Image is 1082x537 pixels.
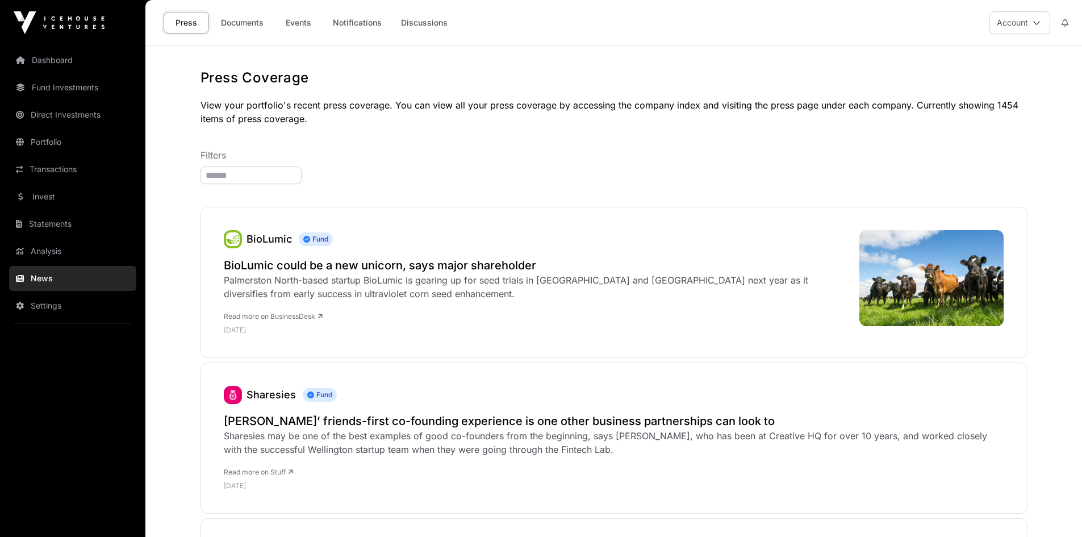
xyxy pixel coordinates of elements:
a: BioLumic could be a new unicorn, says major shareholder [224,257,848,273]
a: Events [275,12,321,34]
a: Discussions [394,12,455,34]
a: Direct Investments [9,102,136,127]
img: Landscape-shot-of-cows-of-farm-L.jpg [859,230,1004,326]
div: Sharesies may be one of the best examples of good co-founders from the beginning, says [PERSON_NA... [224,429,1004,456]
span: Fund [303,388,337,402]
p: [DATE] [224,481,1004,490]
a: Statements [9,211,136,236]
a: [PERSON_NAME]’ friends-first co-founding experience is one other business partnerships can look to [224,413,1004,429]
a: Sharesies [247,389,296,401]
a: Sharesies [224,386,242,404]
a: Notifications [325,12,389,34]
img: 0_ooS1bY_400x400.png [224,230,242,248]
a: Read more on Stuff [224,468,293,476]
a: Documents [214,12,271,34]
a: BioLumic [247,233,292,245]
h1: Press Coverage [200,69,1027,87]
a: Dashboard [9,48,136,73]
a: News [9,266,136,291]
p: Filters [200,148,1027,162]
div: Palmerston North-based startup BioLumic is gearing up for seed trials in [GEOGRAPHIC_DATA] and [G... [224,273,848,301]
a: Invest [9,184,136,209]
a: Read more on BusinessDesk [224,312,323,320]
a: Press [164,12,209,34]
span: Fund [299,232,333,246]
p: [DATE] [224,326,848,335]
img: Icehouse Ventures Logo [14,11,105,34]
img: sharesies_logo.jpeg [224,386,242,404]
a: Fund Investments [9,75,136,100]
a: Settings [9,293,136,318]
iframe: Chat Widget [1025,482,1082,537]
a: BioLumic [224,230,242,248]
a: Portfolio [9,130,136,155]
a: Transactions [9,157,136,182]
button: Account [989,11,1050,34]
p: View your portfolio's recent press coverage. You can view all your press coverage by accessing th... [200,98,1027,126]
a: Analysis [9,239,136,264]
